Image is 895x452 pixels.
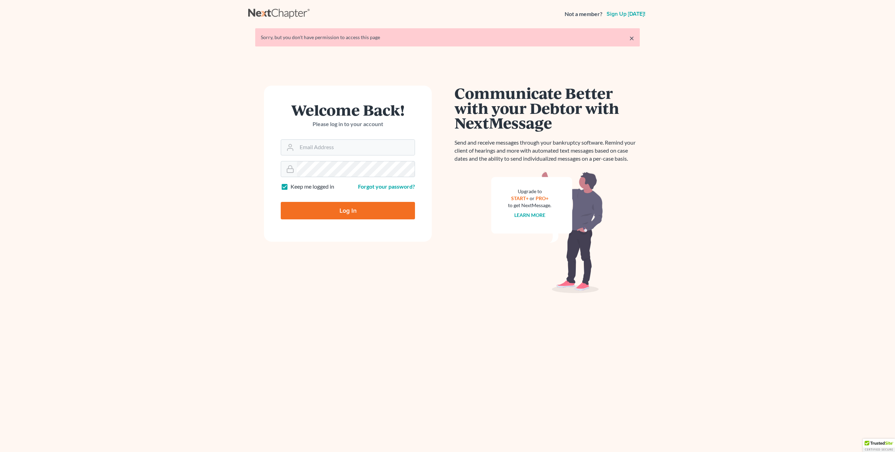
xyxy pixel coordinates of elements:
h1: Welcome Back! [281,102,415,117]
label: Keep me logged in [291,183,334,191]
div: Sorry, but you don't have permission to access this page [261,34,634,41]
h1: Communicate Better with your Debtor with NextMessage [454,86,640,130]
span: or [530,195,535,201]
input: Email Address [297,140,415,155]
p: Send and receive messages through your bankruptcy software. Remind your client of hearings and mo... [454,139,640,163]
a: Learn more [514,212,545,218]
a: PRO+ [536,195,549,201]
div: to get NextMessage. [508,202,551,209]
a: START+ [511,195,529,201]
a: Sign up [DATE]! [605,11,647,17]
a: × [629,34,634,42]
div: Upgrade to [508,188,551,195]
p: Please log in to your account [281,120,415,128]
a: Forgot your password? [358,183,415,190]
strong: Not a member? [565,10,602,18]
input: Log In [281,202,415,219]
img: nextmessage_bg-59042aed3d76b12b5cd301f8e5b87938c9018125f34e5fa2b7a6b67550977c72.svg [491,171,603,293]
div: TrustedSite Certified [863,439,895,452]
